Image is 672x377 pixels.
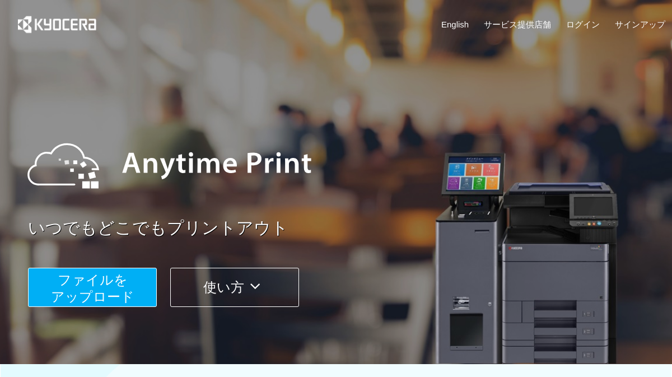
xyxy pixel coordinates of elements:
[484,18,551,30] a: サービス提供店舗
[441,18,469,30] a: English
[615,18,665,30] a: サインアップ
[28,268,157,307] button: ファイルを​​アップロード
[170,268,299,307] button: 使い方
[51,272,134,304] span: ファイルを ​​アップロード
[28,216,672,240] a: いつでもどこでもプリントアウト
[566,18,600,30] a: ログイン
